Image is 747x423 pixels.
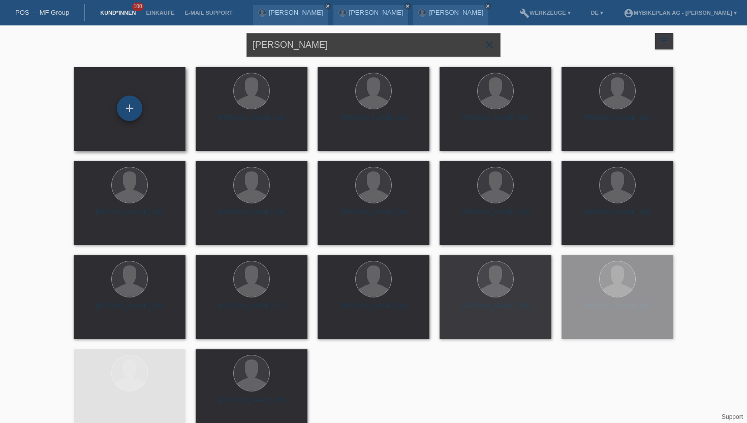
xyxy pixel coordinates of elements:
[141,10,179,16] a: Einkäufe
[82,208,177,224] div: [PERSON_NAME] (18)
[448,114,543,130] div: [PERSON_NAME] (38)
[326,208,421,224] div: [PERSON_NAME] (33)
[570,302,665,318] div: [PERSON_NAME] (31)
[514,10,576,16] a: buildWerkzeuge ▾
[624,8,634,18] i: account_circle
[325,4,330,9] i: close
[180,10,238,16] a: E-Mail Support
[448,208,543,224] div: [PERSON_NAME] (33)
[570,208,665,224] div: [PERSON_NAME] (30)
[82,302,177,318] div: [PERSON_NAME] (30)
[15,9,69,16] a: POS — MF Group
[429,9,483,16] a: [PERSON_NAME]
[659,35,670,46] i: filter_list
[95,10,141,16] a: Kund*innen
[326,114,421,130] div: [PERSON_NAME] (28)
[246,33,501,57] input: Suche...
[204,208,299,224] div: [PERSON_NAME] (36)
[204,114,299,130] div: [PERSON_NAME] (29)
[448,302,543,318] div: [PERSON_NAME] (33)
[722,413,743,420] a: Support
[204,396,299,412] div: [PERSON_NAME] (28)
[117,100,142,117] div: Kund*in hinzufügen
[485,4,490,9] i: close
[404,3,411,10] a: close
[618,10,742,16] a: account_circleMybikeplan AG - [PERSON_NAME] ▾
[132,3,144,11] span: 100
[349,9,403,16] a: [PERSON_NAME]
[269,9,323,16] a: [PERSON_NAME]
[570,114,665,130] div: [PERSON_NAME] (34)
[82,396,177,412] div: [PERSON_NAME] (26)
[483,39,495,51] i: close
[405,4,410,9] i: close
[484,3,491,10] a: close
[324,3,331,10] a: close
[204,302,299,318] div: [PERSON_NAME] (27)
[326,302,421,318] div: [PERSON_NAME] (38)
[519,8,530,18] i: build
[586,10,608,16] a: DE ▾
